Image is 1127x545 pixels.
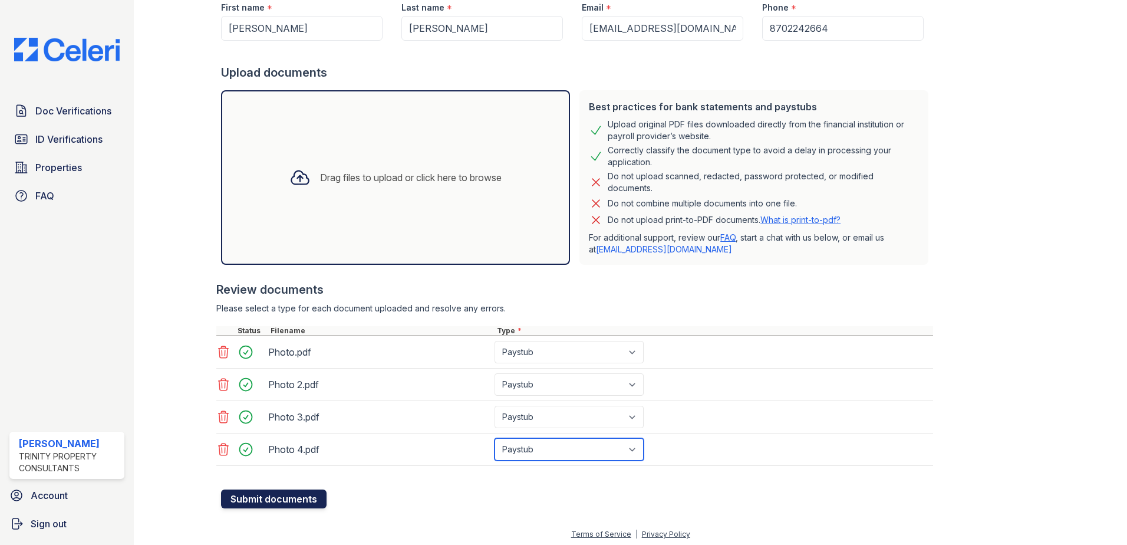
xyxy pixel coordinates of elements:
[216,303,933,314] div: Please select a type for each document uploaded and resolve any errors.
[5,38,129,61] img: CE_Logo_Blue-a8612792a0a2168367f1c8372b55b34899dd931a85d93a1a3d3e32e68fde9ad4.png
[9,127,124,151] a: ID Verifications
[9,156,124,179] a: Properties
[9,184,124,208] a: FAQ
[571,530,631,539] a: Terms of Service
[9,99,124,123] a: Doc Verifications
[401,2,444,14] label: Last name
[582,2,604,14] label: Email
[35,160,82,175] span: Properties
[268,440,490,459] div: Photo 4.pdf
[35,104,111,118] span: Doc Verifications
[5,484,129,507] a: Account
[31,517,67,531] span: Sign out
[19,436,120,451] div: [PERSON_NAME]
[31,488,68,503] span: Account
[608,214,841,226] p: Do not upload print-to-PDF documents.
[268,343,490,362] div: Photo.pdf
[221,2,265,14] label: First name
[268,326,495,336] div: Filename
[5,512,129,536] a: Sign out
[268,408,490,426] div: Photo 3.pdf
[221,64,933,81] div: Upload documents
[720,232,736,242] a: FAQ
[608,196,797,211] div: Do not combine multiple documents into one file.
[642,530,690,539] a: Privacy Policy
[589,232,919,255] p: For additional support, review our , start a chat with us below, or email us at
[268,375,490,394] div: Photo 2.pdf
[235,326,268,336] div: Status
[35,132,103,146] span: ID Verifications
[760,215,841,225] a: What is print-to-pdf?
[762,2,789,14] label: Phone
[589,100,919,114] div: Best practices for bank statements and paystubs
[19,451,120,474] div: Trinity Property Consultants
[35,189,54,203] span: FAQ
[608,170,919,194] div: Do not upload scanned, redacted, password protected, or modified documents.
[608,119,919,142] div: Upload original PDF files downloaded directly from the financial institution or payroll provider’...
[608,145,919,168] div: Correctly classify the document type to avoid a delay in processing your application.
[495,326,933,336] div: Type
[216,281,933,298] div: Review documents
[320,170,502,185] div: Drag files to upload or click here to browse
[221,490,327,508] button: Submit documents
[635,530,638,539] div: |
[596,244,732,254] a: [EMAIL_ADDRESS][DOMAIN_NAME]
